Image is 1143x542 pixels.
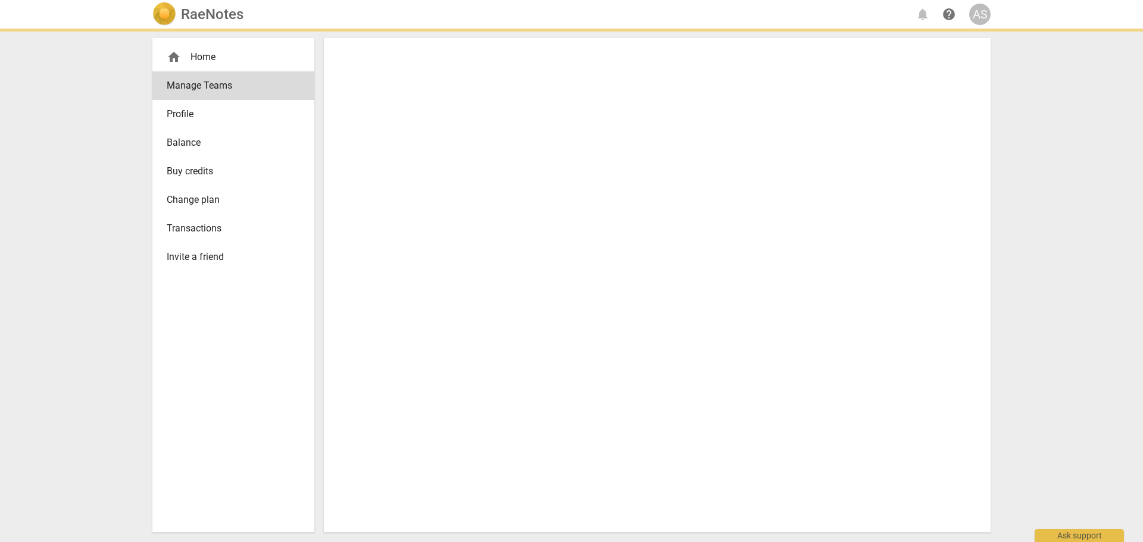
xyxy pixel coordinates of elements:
div: Home [152,43,314,71]
span: Manage Teams [167,79,291,93]
a: Manage Teams [152,71,314,100]
a: Invite a friend [152,243,314,271]
span: Transactions [167,221,291,236]
div: Home [167,50,291,64]
a: Buy credits [152,157,314,186]
span: home [167,50,181,64]
span: Balance [167,136,291,150]
a: Balance [152,129,314,157]
button: AS [969,4,991,25]
a: Transactions [152,214,314,243]
div: Ask support [1035,529,1124,542]
a: Profile [152,100,314,129]
a: Help [938,4,960,25]
span: help [942,7,956,21]
span: Change plan [167,193,291,207]
img: Logo [152,2,176,26]
span: Profile [167,107,291,121]
a: Change plan [152,186,314,214]
span: Invite a friend [167,250,291,264]
span: Buy credits [167,164,291,178]
h2: RaeNotes [181,6,243,23]
a: LogoRaeNotes [152,2,243,26]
